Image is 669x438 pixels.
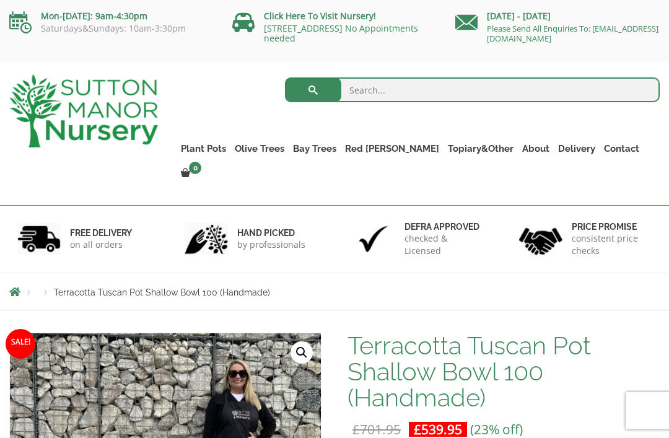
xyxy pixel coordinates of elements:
p: checked & Licensed [404,232,484,257]
img: 2.jpg [185,223,228,255]
bdi: 701.95 [352,421,401,438]
p: consistent price checks [572,232,652,257]
p: [DATE] - [DATE] [455,9,660,24]
img: logo [9,74,158,147]
input: Search... [285,77,660,102]
a: Click Here To Visit Nursery! [264,10,376,22]
a: About [518,140,554,157]
p: Saturdays&Sundays: 10am-3:30pm [9,24,214,33]
a: [STREET_ADDRESS] No Appointments needed [264,22,418,44]
a: 0 [177,165,205,182]
bdi: 539.95 [414,421,462,438]
img: 1.jpg [17,223,61,255]
p: Mon-[DATE]: 9am-4:30pm [9,9,214,24]
h6: Price promise [572,221,652,232]
h1: Terracotta Tuscan Pot Shallow Bowl 100 (Handmade) [348,333,660,411]
span: £ [414,421,421,438]
h6: hand picked [237,227,305,239]
a: Olive Trees [230,140,289,157]
span: £ [352,421,360,438]
a: Plant Pots [177,140,230,157]
a: Red [PERSON_NAME] [341,140,444,157]
p: on all orders [70,239,132,251]
h6: Defra approved [404,221,484,232]
a: Delivery [554,140,600,157]
p: by professionals [237,239,305,251]
nav: Breadcrumbs [9,287,660,297]
img: 3.jpg [352,223,395,255]
a: View full-screen image gallery [291,341,313,364]
a: Bay Trees [289,140,341,157]
img: 4.jpg [519,220,562,258]
span: Sale! [6,329,35,359]
a: Topiary&Other [444,140,518,157]
h6: FREE DELIVERY [70,227,132,239]
span: (23% off) [470,421,523,438]
span: Terracotta Tuscan Pot Shallow Bowl 100 (Handmade) [54,287,270,297]
a: Please Send All Enquiries To: [EMAIL_ADDRESS][DOMAIN_NAME] [487,23,658,44]
span: 0 [189,162,201,174]
a: Contact [600,140,644,157]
